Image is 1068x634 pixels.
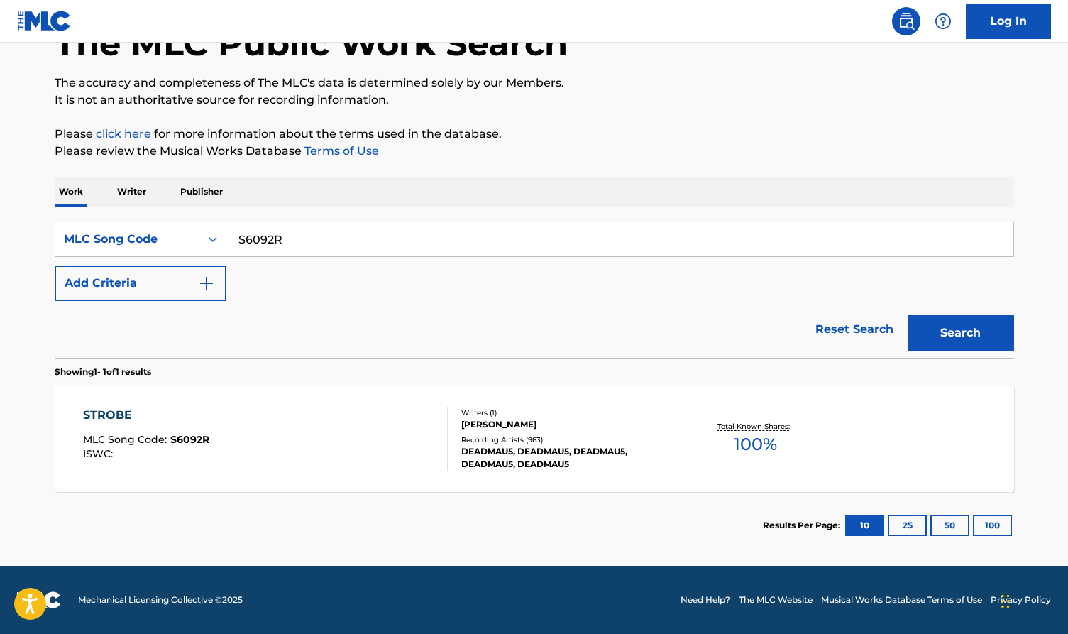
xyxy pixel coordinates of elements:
[929,7,957,35] div: Help
[734,432,777,457] span: 100 %
[96,127,151,141] a: click here
[821,594,982,606] a: Musical Works Database Terms of Use
[55,92,1014,109] p: It is not an authoritative source for recording information.
[83,433,170,446] span: MLC Song Code :
[717,421,793,432] p: Total Known Shares:
[681,594,730,606] a: Need Help?
[55,366,151,378] p: Showing 1 - 1 of 1 results
[808,314,901,345] a: Reset Search
[64,231,192,248] div: MLC Song Code
[55,177,87,207] p: Work
[973,515,1012,536] button: 100
[302,144,379,158] a: Terms of Use
[930,515,969,536] button: 50
[845,515,884,536] button: 10
[17,11,72,31] img: MLC Logo
[991,594,1051,606] a: Privacy Policy
[176,177,227,207] p: Publisher
[113,177,150,207] p: Writer
[461,445,676,471] div: DEADMAU5, DEADMAU5, DEADMAU5, DEADMAU5, DEADMAU5
[55,126,1014,143] p: Please for more information about the terms used in the database.
[78,594,243,606] span: Mechanical Licensing Collective © 2025
[198,275,215,292] img: 9d2ae6d4665cec9f34b9.svg
[763,519,844,532] p: Results Per Page:
[55,266,226,301] button: Add Criteria
[17,591,61,608] img: logo
[461,408,676,418] div: Writers ( 1 )
[461,434,676,445] div: Recording Artists ( 963 )
[1001,580,1010,623] div: Drag
[461,418,676,431] div: [PERSON_NAME]
[997,566,1068,634] iframe: Chat Widget
[55,386,1014,492] a: STROBEMLC Song Code:S6092RISWC:Writers (1)[PERSON_NAME]Recording Artists (963)DEADMAU5, DEADMAU5,...
[739,594,813,606] a: The MLC Website
[892,7,920,35] a: Public Search
[170,433,209,446] span: S6092R
[55,222,1014,358] form: Search Form
[966,4,1051,39] a: Log In
[83,447,116,460] span: ISWC :
[935,13,952,30] img: help
[898,13,915,30] img: search
[55,22,568,65] h1: The MLC Public Work Search
[83,407,209,424] div: STROBE
[888,515,927,536] button: 25
[908,315,1014,351] button: Search
[55,75,1014,92] p: The accuracy and completeness of The MLC's data is determined solely by our Members.
[55,143,1014,160] p: Please review the Musical Works Database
